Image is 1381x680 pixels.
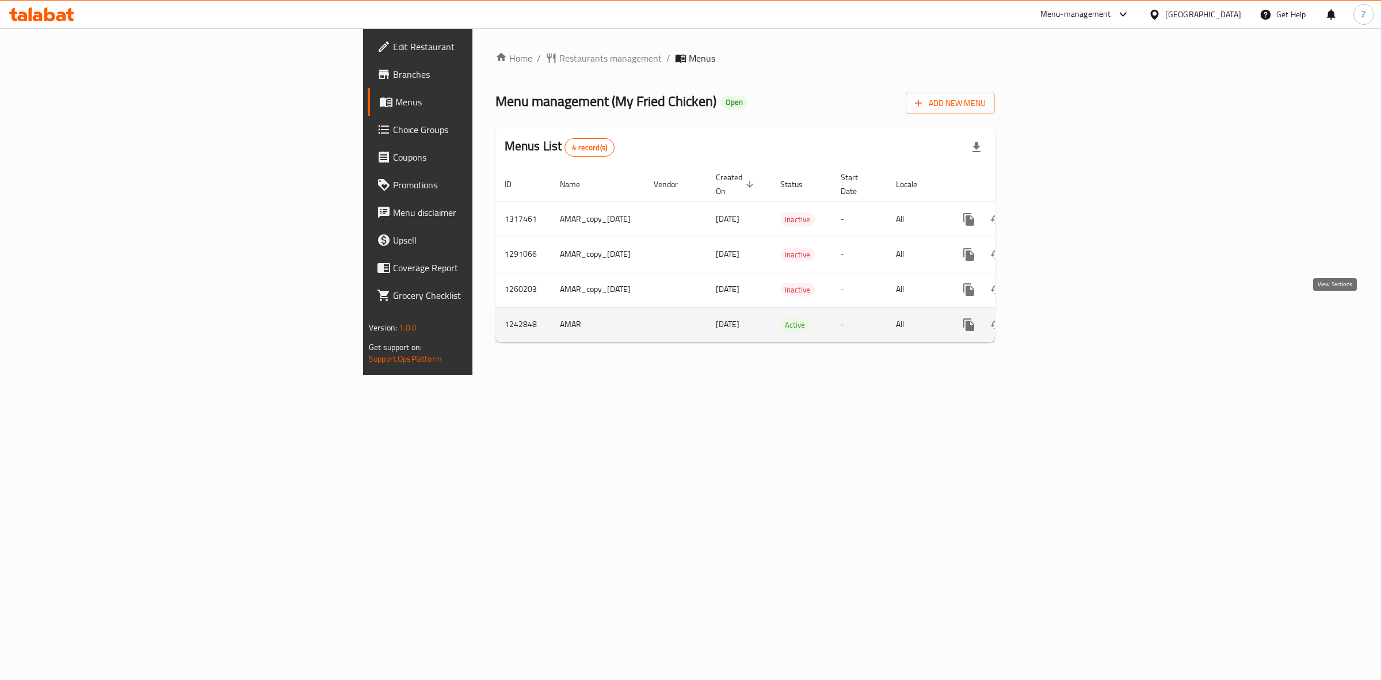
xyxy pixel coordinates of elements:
[393,123,585,136] span: Choice Groups
[983,241,1010,268] button: Change Status
[716,317,739,332] span: [DATE]
[983,311,1010,339] button: Change Status
[393,206,585,219] span: Menu disclaimer
[368,254,594,282] a: Coverage Report
[368,171,594,199] a: Promotions
[369,351,442,366] a: Support.OpsPlatform
[551,272,644,307] td: AMAR_copy_[DATE]
[393,67,585,81] span: Branches
[780,213,815,226] span: Inactive
[896,177,932,191] span: Locale
[887,237,946,272] td: All
[915,96,986,111] span: Add New Menu
[780,283,815,297] span: Inactive
[393,40,585,54] span: Edit Restaurant
[955,206,983,233] button: more
[495,88,716,114] span: Menu management ( My Fried Chicken )
[368,60,594,88] a: Branches
[395,95,585,109] span: Menus
[955,276,983,303] button: more
[551,202,644,237] td: AMAR_copy_[DATE]
[780,248,815,261] span: Inactive
[393,288,585,302] span: Grocery Checklist
[393,178,585,192] span: Promotions
[887,272,946,307] td: All
[721,97,747,107] span: Open
[393,261,585,275] span: Coverage Report
[369,320,397,335] span: Version:
[393,233,585,247] span: Upsell
[721,96,747,109] div: Open
[565,142,614,153] span: 4 record(s)
[1040,7,1111,21] div: Menu-management
[716,282,739,297] span: [DATE]
[780,212,815,226] div: Inactive
[689,51,715,65] span: Menus
[368,143,594,171] a: Coupons
[955,311,983,339] button: more
[831,237,887,272] td: -
[495,51,995,65] nav: breadcrumb
[887,202,946,237] td: All
[780,177,818,191] span: Status
[393,150,585,164] span: Coupons
[716,211,739,226] span: [DATE]
[983,206,1010,233] button: Change Status
[368,33,594,60] a: Edit Restaurant
[505,138,615,157] h2: Menus List
[560,177,595,191] span: Name
[368,199,594,226] a: Menu disclaimer
[716,170,757,198] span: Created On
[955,241,983,268] button: more
[906,93,995,114] button: Add New Menu
[831,272,887,307] td: -
[963,134,990,161] div: Export file
[495,167,1075,343] table: enhanced table
[399,320,417,335] span: 1.0.0
[716,246,739,261] span: [DATE]
[887,307,946,342] td: All
[545,51,662,65] a: Restaurants management
[831,202,887,237] td: -
[559,51,662,65] span: Restaurants management
[368,88,594,116] a: Menus
[564,138,615,157] div: Total records count
[1165,8,1241,21] div: [GEOGRAPHIC_DATA]
[1361,8,1366,21] span: Z
[841,170,873,198] span: Start Date
[654,177,693,191] span: Vendor
[368,226,594,254] a: Upsell
[946,167,1075,202] th: Actions
[780,248,815,261] div: Inactive
[551,237,644,272] td: AMAR_copy_[DATE]
[505,177,527,191] span: ID
[551,307,644,342] td: AMAR
[666,51,670,65] li: /
[780,318,810,332] span: Active
[831,307,887,342] td: -
[369,340,422,355] span: Get support on:
[368,282,594,309] a: Grocery Checklist
[368,116,594,143] a: Choice Groups
[983,276,1010,303] button: Change Status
